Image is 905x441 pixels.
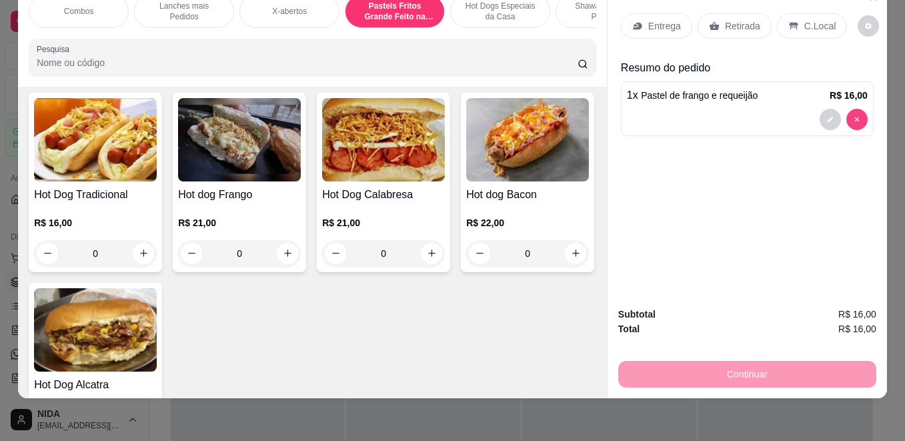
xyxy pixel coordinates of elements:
span: R$ 16,00 [838,307,876,322]
img: product-image [178,98,301,181]
button: decrease-product-quantity [858,15,879,37]
p: R$ 16,00 [34,216,157,230]
h4: Hot Dog Alcatra [34,377,157,393]
p: Hot Dogs Especiais da Casa [462,1,539,22]
img: product-image [34,288,157,372]
p: C.Local [804,19,836,33]
span: R$ 16,00 [838,322,876,336]
p: R$ 21,00 [322,216,445,230]
strong: Total [618,324,640,334]
p: Retirada [725,19,760,33]
p: R$ 22,00 [466,216,589,230]
p: Entrega [648,19,681,33]
p: Combos [64,6,94,17]
p: Resumo do pedido [621,60,874,76]
img: product-image [466,98,589,181]
p: X-abertos [272,6,307,17]
p: Lanches mais Pedidos [145,1,223,22]
img: product-image [34,98,157,181]
p: R$ 21,00 [178,216,301,230]
label: Pesquisa [37,43,74,55]
button: decrease-product-quantity [820,109,841,130]
h4: Hot dog Bacon [466,187,589,203]
input: Pesquisa [37,56,578,69]
button: decrease-product-quantity [846,109,868,130]
h4: Hot Dog Calabresa [322,187,445,203]
img: product-image [322,98,445,181]
span: Pastel de frango e requeijão [641,90,758,101]
h4: Hot Dog Tradicional [34,187,157,203]
strong: Subtotal [618,309,656,320]
p: R$ 16,00 [830,89,868,102]
p: 1 x [627,87,758,103]
h4: Hot dog Frango [178,187,301,203]
p: Shawarmas mais Pedidos [567,1,644,22]
p: Pasteis Fritos Grande Feito na Hora [356,1,433,22]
